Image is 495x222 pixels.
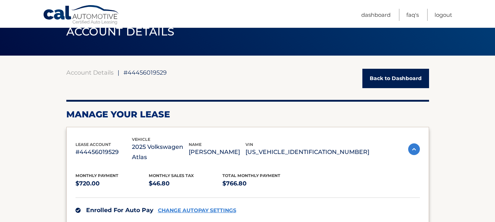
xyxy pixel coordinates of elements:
p: 2025 Volkswagen Atlas [132,142,189,162]
span: Enrolled For Auto Pay [86,207,154,214]
p: $46.80 [149,178,222,189]
a: Back to Dashboard [362,69,429,88]
img: check.svg [75,208,81,213]
a: FAQ's [406,9,419,21]
span: lease account [75,142,111,147]
p: #44456019529 [75,147,132,157]
a: Logout [435,9,452,21]
p: [PERSON_NAME] [189,147,245,157]
a: Cal Automotive [43,5,120,26]
span: #44456019529 [123,69,167,76]
span: name [189,142,202,147]
span: | [118,69,119,76]
p: [US_VEHICLE_IDENTIFICATION_NUMBER] [245,147,369,157]
img: accordion-active.svg [408,143,420,155]
p: $766.80 [222,178,296,189]
span: Total Monthly Payment [222,173,280,178]
span: vehicle [132,137,150,142]
a: Dashboard [361,9,391,21]
span: vin [245,142,253,147]
span: ACCOUNT DETAILS [66,25,175,38]
h2: Manage Your Lease [66,109,429,120]
p: $720.00 [75,178,149,189]
a: Account Details [66,69,114,76]
a: CHANGE AUTOPAY SETTINGS [158,207,236,214]
span: Monthly sales Tax [149,173,194,178]
span: Monthly Payment [75,173,118,178]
